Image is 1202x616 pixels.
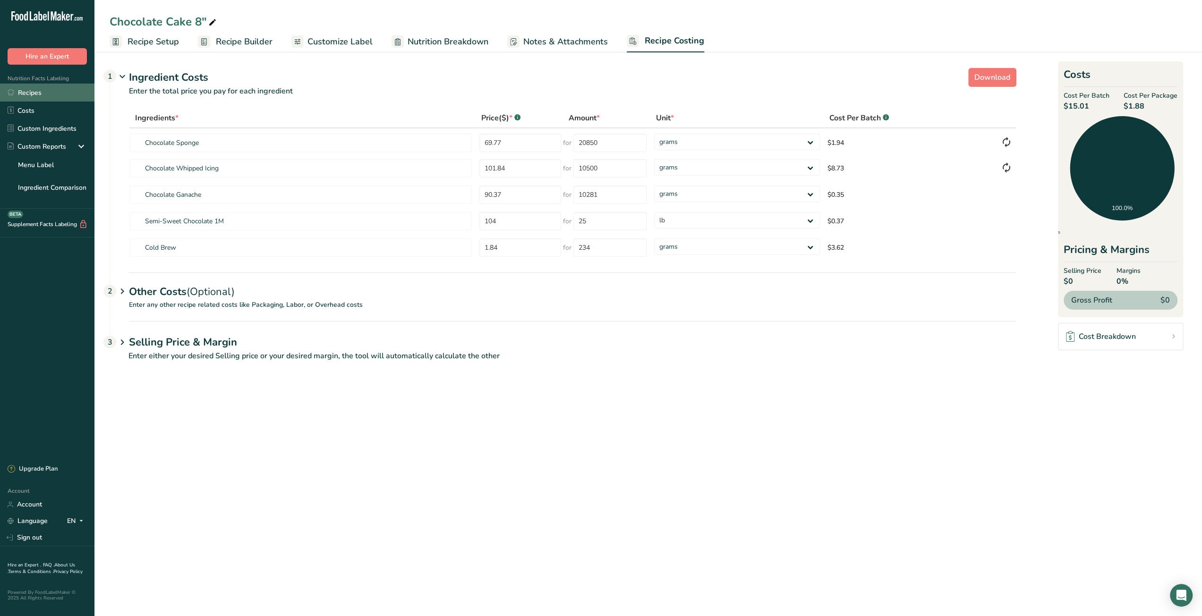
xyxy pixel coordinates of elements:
[1124,91,1177,101] span: Cost Per Package
[110,85,1016,108] p: Enter the total price you pay for each ingredient
[824,181,997,208] td: $0.35
[824,155,997,181] td: $8.73
[135,112,179,124] span: Ingredients
[563,216,571,226] span: for
[1064,91,1109,101] span: Cost Per Batch
[829,112,881,124] span: Cost Per Batch
[103,336,116,348] div: 3
[1160,295,1170,306] span: $0
[8,513,48,529] a: Language
[103,70,116,83] div: 1
[1066,331,1135,342] div: Cost Breakdown
[627,30,704,53] a: Recipe Costing
[8,590,87,601] div: Powered By FoodLabelMaker © 2025 All Rights Reserved
[110,13,218,30] div: Chocolate Cake 8"
[53,568,83,575] a: Privacy Policy
[563,243,571,253] span: for
[824,208,997,234] td: $0.37
[1064,101,1109,112] span: $15.01
[968,68,1016,87] button: Download
[8,464,58,474] div: Upgrade Plan
[1032,230,1060,235] span: Ingredients
[1071,295,1112,306] span: Gross Profit
[507,31,608,52] a: Notes & Attachments
[974,72,1010,83] span: Download
[8,562,75,575] a: About Us .
[198,31,273,52] a: Recipe Builder
[1064,242,1177,262] div: Pricing & Margins
[523,35,608,48] span: Notes & Attachments
[129,335,1016,350] h1: Selling Price & Margin
[216,35,273,48] span: Recipe Builder
[408,35,488,48] span: Nutrition Breakdown
[1117,276,1141,287] span: 0%
[307,35,373,48] span: Customize Label
[110,300,1016,321] p: Enter any other recipe related costs like Packaging, Labor, or Overhead costs
[824,128,997,155] td: $1.94
[1064,266,1101,276] span: Selling Price
[824,234,997,261] td: $3.62
[103,285,116,297] div: 2
[67,515,87,527] div: EN
[110,350,1016,373] p: Enter either your desired Selling price or your desired margin, the tool will automatically calcu...
[656,112,674,124] span: Unit
[563,163,571,173] span: for
[1064,67,1177,87] h2: Costs
[1058,323,1183,350] a: Cost Breakdown
[187,285,235,299] span: (Optional)
[645,34,704,47] span: Recipe Costing
[1170,584,1193,607] div: Open Intercom Messenger
[291,31,373,52] a: Customize Label
[8,562,41,568] a: Hire an Expert .
[563,190,571,200] span: for
[392,31,488,52] a: Nutrition Breakdown
[110,31,179,52] a: Recipe Setup
[8,48,87,65] button: Hire an Expert
[8,142,66,152] div: Custom Reports
[563,138,571,148] span: for
[1124,101,1177,112] span: $1.88
[129,70,1016,85] div: Ingredient Costs
[8,568,53,575] a: Terms & Conditions .
[43,562,54,568] a: FAQ .
[8,211,23,218] div: BETA
[128,35,179,48] span: Recipe Setup
[1064,276,1101,287] span: $0
[129,272,1016,300] div: Other Costs
[481,112,520,124] div: Price($)
[569,112,600,124] span: Amount
[1117,266,1141,276] span: Margins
